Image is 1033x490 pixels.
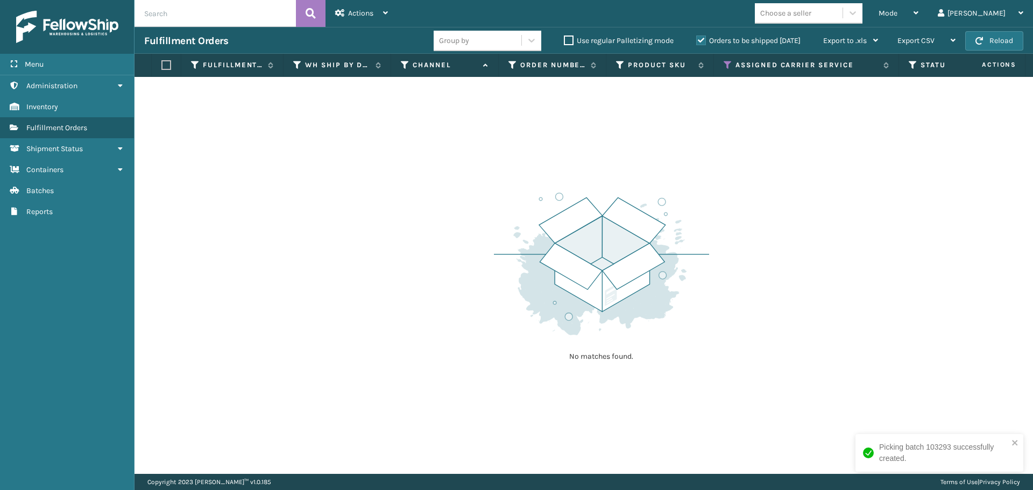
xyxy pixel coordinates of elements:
span: Containers [26,165,63,174]
img: logo [16,11,118,43]
span: Actions [348,9,373,18]
button: Reload [965,31,1023,51]
span: Menu [25,60,44,69]
div: Picking batch 103293 successfully created. [879,442,1008,464]
span: Export CSV [897,36,935,45]
span: Export to .xls [823,36,867,45]
span: Shipment Status [26,144,83,153]
label: Order Number [520,60,585,70]
span: Administration [26,81,77,90]
span: Reports [26,207,53,216]
label: WH Ship By Date [305,60,370,70]
div: Choose a seller [760,8,811,19]
button: close [1011,438,1019,449]
span: Batches [26,186,54,195]
h3: Fulfillment Orders [144,34,228,47]
p: Copyright 2023 [PERSON_NAME]™ v 1.0.185 [147,474,271,490]
span: Actions [948,56,1023,74]
label: Fulfillment Order Id [203,60,263,70]
div: Group by [439,35,469,46]
span: Mode [879,9,897,18]
span: Inventory [26,102,58,111]
label: Channel [413,60,478,70]
label: Status [921,60,986,70]
label: Product SKU [628,60,693,70]
label: Use regular Palletizing mode [564,36,674,45]
label: Assigned Carrier Service [735,60,878,70]
label: Orders to be shipped [DATE] [696,36,801,45]
span: Fulfillment Orders [26,123,87,132]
